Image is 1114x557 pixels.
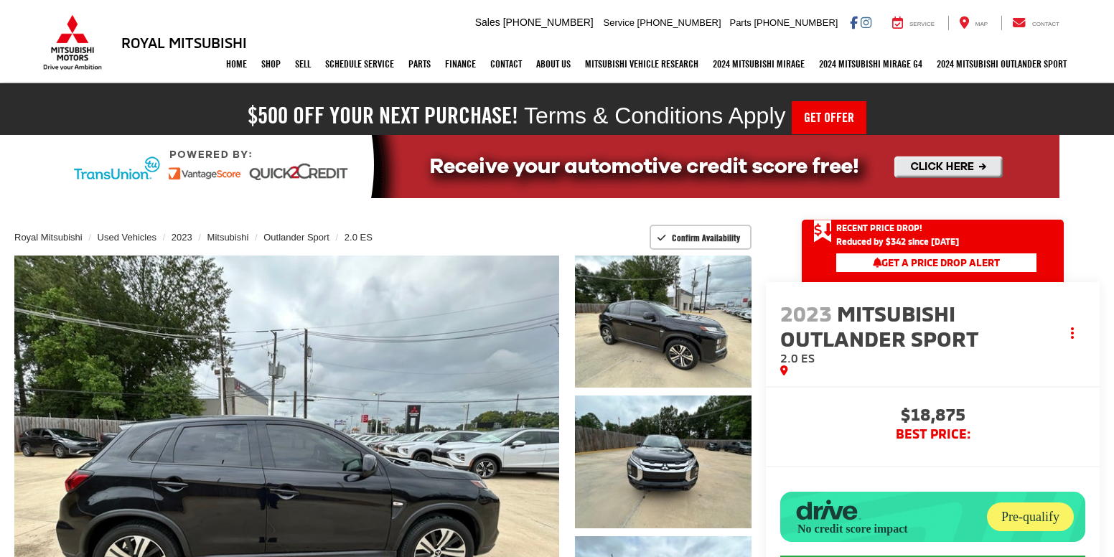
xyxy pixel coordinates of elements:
span: Confirm Availability [672,232,740,243]
a: Expand Photo 1 [575,256,752,388]
span: Service [909,21,935,27]
button: Confirm Availability [650,225,752,250]
img: Quick2Credit [55,135,1059,198]
a: Expand Photo 2 [575,395,752,528]
a: Get Offer [792,101,866,134]
a: 2023 [172,232,192,243]
a: Used Vehicles [98,232,156,243]
span: Recent Price Drop! [836,222,922,234]
a: Royal Mitsubishi [14,232,83,243]
a: Mitsubishi [207,232,249,243]
a: Service [881,16,945,30]
a: Outlander Sport [263,232,329,243]
a: Home [219,46,254,82]
a: Sell [288,46,318,82]
span: 2023 [780,300,832,326]
span: [PHONE_NUMBER] [503,17,594,28]
span: Sales [475,17,500,28]
img: Mitsubishi [40,14,105,70]
a: Shop [254,46,288,82]
span: Parts [729,17,751,28]
a: 2024 Mitsubishi Outlander SPORT [930,46,1074,82]
a: Instagram: Click to visit our Instagram page [861,17,871,28]
a: Contact [1001,16,1070,30]
span: Terms & Conditions Apply [524,103,786,128]
a: Finance [438,46,483,82]
span: $18,875 [780,406,1085,427]
img: 2023 Mitsubishi Outlander Sport 2.0 ES [573,394,753,530]
span: Contact [1032,21,1059,27]
a: Get Price Drop Alert Recent Price Drop! [802,220,1064,237]
button: Actions [1060,320,1085,345]
a: Contact [483,46,529,82]
a: 2.0 ES [345,232,373,243]
span: Get Price Drop Alert [813,220,832,244]
span: Service [604,17,635,28]
span: Reduced by $342 since [DATE] [836,237,1036,246]
span: Map [975,21,988,27]
a: 2024 Mitsubishi Mirage G4 [812,46,930,82]
a: Map [948,16,998,30]
span: BEST PRICE: [780,427,1085,441]
img: 2023 Mitsubishi Outlander Sport 2.0 ES [573,253,753,389]
span: [PHONE_NUMBER] [637,17,721,28]
span: 2.0 ES [780,351,815,365]
span: Mitsubishi Outlander Sport [780,300,983,351]
a: About Us [529,46,578,82]
span: Get a Price Drop Alert [873,256,1000,268]
span: [PHONE_NUMBER] [754,17,838,28]
a: Facebook: Click to visit our Facebook page [850,17,858,28]
a: Parts: Opens in a new tab [401,46,438,82]
a: Schedule Service: Opens in a new tab [318,46,401,82]
h3: Royal Mitsubishi [121,34,247,50]
h2: $500 off your next purchase! [248,106,518,126]
a: Mitsubishi Vehicle Research [578,46,706,82]
span: dropdown dots [1071,327,1074,339]
a: 2024 Mitsubishi Mirage [706,46,812,82]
